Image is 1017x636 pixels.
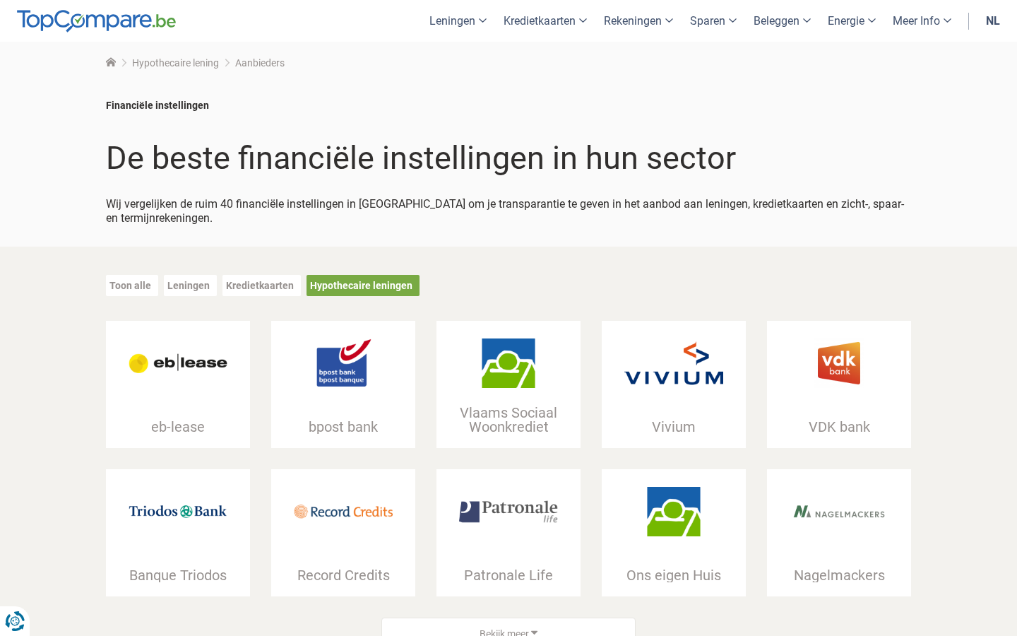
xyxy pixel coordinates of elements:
div: bpost bank [271,420,415,434]
div: Patronale Life [436,568,581,582]
a: Leningen [167,280,210,291]
img: eb-lease [129,338,227,388]
div: Banque Triodos [106,568,250,582]
img: Vivium [624,338,723,388]
a: Hypothecaire leningen [310,280,412,291]
img: Vlaams Sociaal Woonkrediet [459,338,558,388]
div: Ons eigen Huis [602,568,746,582]
img: Record Credits [294,487,393,536]
a: Nagelmackers Nagelmackers [767,469,911,596]
a: eb-lease eb-lease [106,321,250,448]
div: eb-lease [106,420,250,434]
img: VDK bank [790,338,888,388]
img: Ons eigen Huis [624,487,723,536]
img: Banque Triodos [129,487,227,536]
a: Record Credits Record Credits [271,469,415,596]
a: Vivium Vivium [602,321,746,448]
a: Home [106,57,116,69]
a: Hypothecaire lening [132,57,219,69]
img: Nagelmackers [790,487,888,536]
div: Financiële instellingen [106,98,911,112]
div: VDK bank [767,420,911,434]
a: Toon alle [109,280,151,291]
img: TopCompare [17,10,176,33]
div: Vivium [602,420,746,434]
span: Aanbieders [235,57,285,69]
div: Wij vergelijken de ruim 40 financiële instellingen in [GEOGRAPHIC_DATA] om je transparantie te ge... [106,183,911,225]
div: Nagelmackers [767,568,911,582]
h1: De beste financiële instellingen in hun sector [106,141,911,176]
a: VDK bank VDK bank [767,321,911,448]
a: Patronale Life Patronale Life [436,469,581,596]
div: Record Credits [271,568,415,582]
a: bpost bank bpost bank [271,321,415,448]
a: Vlaams Sociaal Woonkrediet Vlaams Sociaal Woonkrediet [436,321,581,448]
img: Patronale Life [459,487,558,536]
div: Vlaams Sociaal Woonkrediet [436,406,581,434]
img: bpost bank [294,338,393,388]
a: Ons eigen Huis Ons eigen Huis [602,469,746,596]
a: Kredietkaarten [226,280,294,291]
a: Banque Triodos Banque Triodos [106,469,250,596]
